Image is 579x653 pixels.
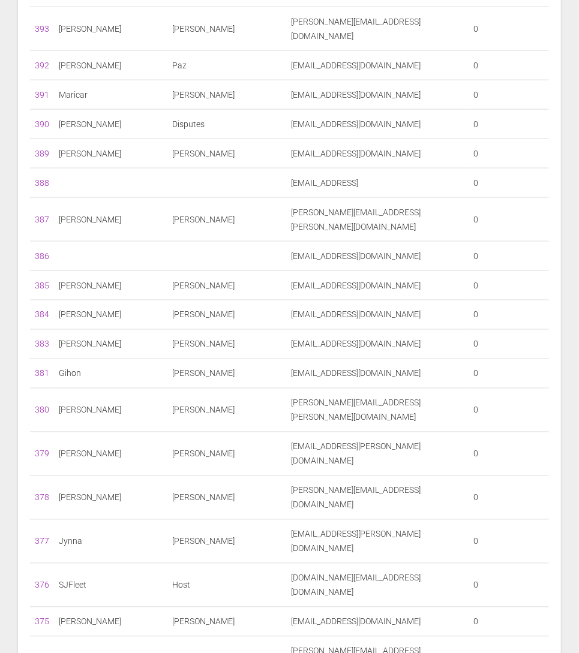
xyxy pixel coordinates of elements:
td: [PERSON_NAME] [54,198,167,242]
td: [PERSON_NAME] [167,520,286,564]
td: 0 [469,564,549,607]
a: 384 [35,310,49,320]
td: [PERSON_NAME] [54,607,167,637]
td: 0 [469,80,549,110]
td: [PERSON_NAME] [54,51,167,80]
td: [PERSON_NAME] [167,80,286,110]
a: 379 [35,449,49,459]
td: 0 [469,389,549,432]
td: [PERSON_NAME] [167,271,286,300]
td: [EMAIL_ADDRESS][DOMAIN_NAME] [286,51,469,80]
td: [EMAIL_ADDRESS][DOMAIN_NAME] [286,139,469,168]
td: 0 [469,476,549,520]
td: 0 [469,359,549,389]
td: [PERSON_NAME] [167,139,286,168]
td: [EMAIL_ADDRESS][DOMAIN_NAME] [286,242,469,271]
td: Host [167,564,286,607]
a: 380 [35,405,49,415]
td: [PERSON_NAME][EMAIL_ADDRESS][DOMAIN_NAME] [286,476,469,520]
td: [EMAIL_ADDRESS][DOMAIN_NAME] [286,330,469,359]
td: 0 [469,7,549,51]
td: 0 [469,110,549,139]
td: [PERSON_NAME] [167,389,286,432]
a: 377 [35,537,49,546]
td: Jynna [54,520,167,564]
td: Paz [167,51,286,80]
a: 376 [35,580,49,590]
a: 392 [35,61,49,70]
td: [PERSON_NAME] [167,330,286,359]
a: 388 [35,178,49,188]
td: 0 [469,139,549,168]
td: [PERSON_NAME] [167,198,286,242]
td: 0 [469,432,549,476]
td: [PERSON_NAME] [167,607,286,637]
td: [EMAIL_ADDRESS][DOMAIN_NAME] [286,359,469,389]
td: 0 [469,168,549,198]
td: [PERSON_NAME][EMAIL_ADDRESS][DOMAIN_NAME] [286,7,469,51]
td: [DOMAIN_NAME][EMAIL_ADDRESS][DOMAIN_NAME] [286,564,469,607]
td: [PERSON_NAME] [167,300,286,330]
td: 0 [469,51,549,80]
td: [PERSON_NAME] [167,359,286,389]
td: Gihon [54,359,167,389]
a: 375 [35,617,49,627]
td: [PERSON_NAME] [54,432,167,476]
a: 393 [35,24,49,34]
a: 383 [35,339,49,349]
a: 385 [35,281,49,290]
a: 381 [35,369,49,378]
a: 389 [35,149,49,158]
td: [PERSON_NAME][EMAIL_ADDRESS][PERSON_NAME][DOMAIN_NAME] [286,198,469,242]
td: 0 [469,198,549,242]
a: 390 [35,119,49,129]
td: [EMAIL_ADDRESS] [286,168,469,198]
a: 387 [35,215,49,224]
td: 0 [469,271,549,300]
td: [EMAIL_ADDRESS][DOMAIN_NAME] [286,607,469,637]
td: 0 [469,300,549,330]
td: [PERSON_NAME][EMAIL_ADDRESS][PERSON_NAME][DOMAIN_NAME] [286,389,469,432]
td: [PERSON_NAME] [54,139,167,168]
td: [EMAIL_ADDRESS][DOMAIN_NAME] [286,271,469,300]
a: 378 [35,493,49,502]
td: Maricar [54,80,167,110]
td: [PERSON_NAME] [54,7,167,51]
td: [EMAIL_ADDRESS][PERSON_NAME][DOMAIN_NAME] [286,520,469,564]
td: 0 [469,330,549,359]
td: [PERSON_NAME] [167,432,286,476]
td: [PERSON_NAME] [54,271,167,300]
td: [PERSON_NAME] [54,389,167,432]
td: [PERSON_NAME] [54,476,167,520]
td: Disputes [167,110,286,139]
td: [PERSON_NAME] [167,7,286,51]
td: [PERSON_NAME] [54,300,167,330]
td: [PERSON_NAME] [54,110,167,139]
td: 0 [469,607,549,637]
td: [PERSON_NAME] [167,476,286,520]
td: [EMAIL_ADDRESS][DOMAIN_NAME] [286,300,469,330]
td: [EMAIL_ADDRESS][DOMAIN_NAME] [286,110,469,139]
td: 0 [469,242,549,271]
td: 0 [469,520,549,564]
td: [PERSON_NAME] [54,330,167,359]
td: [EMAIL_ADDRESS][PERSON_NAME][DOMAIN_NAME] [286,432,469,476]
a: 386 [35,251,49,261]
td: SJFleet [54,564,167,607]
a: 391 [35,90,49,100]
td: [EMAIL_ADDRESS][DOMAIN_NAME] [286,80,469,110]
